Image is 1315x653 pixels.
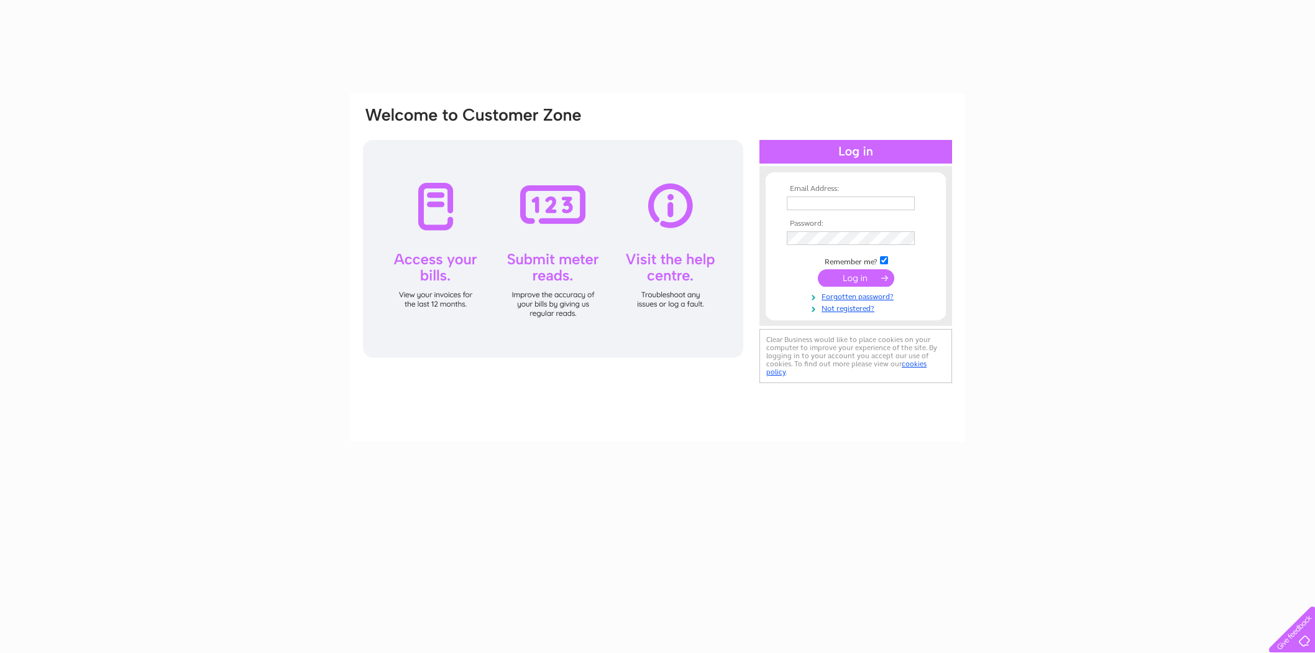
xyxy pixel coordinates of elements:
[784,254,928,267] td: Remember me?
[784,220,928,228] th: Password:
[818,269,894,287] input: Submit
[787,290,928,302] a: Forgotten password?
[766,359,927,376] a: cookies policy
[784,185,928,193] th: Email Address:
[787,302,928,313] a: Not registered?
[759,329,952,383] div: Clear Business would like to place cookies on your computer to improve your experience of the sit...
